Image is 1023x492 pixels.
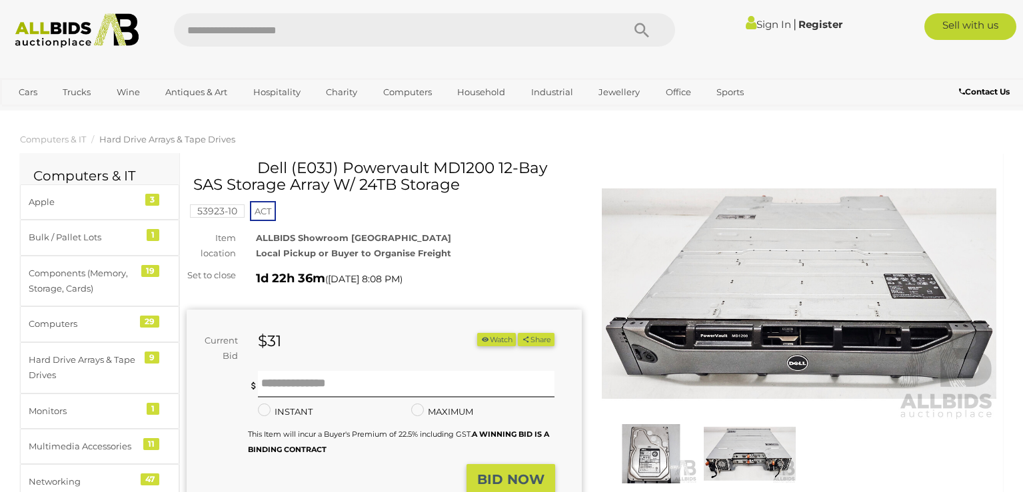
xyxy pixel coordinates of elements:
a: Contact Us [959,85,1013,99]
img: Dell (E03J) Powervault MD1200 12-Bay SAS Storage Array W/ 24TB Storage [602,166,997,421]
a: Antiques & Art [157,81,236,103]
a: 53923-10 [190,206,245,216]
a: Hard Drive Arrays & Tape Drives [99,134,235,144]
strong: Local Pickup or Buyer to Organise Freight [256,248,451,258]
a: Components (Memory, Storage, Cards) 19 [20,256,179,307]
b: Contact Us [959,87,1010,97]
div: Computers [29,316,139,332]
img: Allbids.com.au [8,13,147,48]
a: Monitors 1 [20,393,179,429]
div: Bulk / Pallet Lots [29,230,139,245]
label: INSTANT [258,404,313,419]
div: 9 [145,352,159,364]
div: Components (Memory, Storage, Cards) [29,266,139,297]
strong: $31 [258,332,281,350]
mark: 53923-10 [190,204,245,218]
div: 1 [147,403,159,415]
a: Household [449,81,514,103]
a: Hospitality [245,81,309,103]
a: Sports [708,81,752,103]
div: 47 [141,473,159,485]
a: [GEOGRAPHIC_DATA] [10,104,122,126]
h1: Dell (E03J) Powervault MD1200 12-Bay SAS Storage Array W/ 24TB Storage [193,160,578,194]
a: Multimedia Accessories 11 [20,429,179,464]
a: Sign In [746,18,791,31]
div: Apple [29,194,139,210]
span: | [793,17,796,31]
div: 3 [145,194,159,206]
a: Trucks [54,81,99,103]
button: Share [518,333,554,347]
strong: ALLBIDS Showroom [GEOGRAPHIC_DATA] [256,232,451,243]
a: Jewellery [590,81,648,103]
span: ACT [250,201,276,221]
a: Office [657,81,700,103]
a: Bulk / Pallet Lots 1 [20,220,179,255]
button: Search [608,13,675,47]
a: Wine [108,81,149,103]
div: 19 [141,265,159,277]
li: Watch this item [477,333,516,347]
div: Networking [29,474,139,489]
label: MAXIMUM [411,404,473,419]
div: Current Bid [187,333,248,364]
div: Hard Drive Arrays & Tape Drives [29,352,139,383]
small: This Item will incur a Buyer's Premium of 22.5% including GST. [248,429,549,454]
a: Computers 29 [20,306,179,342]
span: [DATE] 8:08 PM [328,273,400,285]
a: Register [798,18,842,31]
div: Multimedia Accessories [29,439,139,454]
a: Industrial [522,81,582,103]
div: Item location [177,230,246,262]
a: Apple 3 [20,184,179,220]
img: Dell (E03J) Powervault MD1200 12-Bay SAS Storage Array W/ 24TB Storage [704,424,796,483]
div: 11 [143,438,159,450]
span: ( ) [325,274,403,284]
h2: Computers & IT [33,168,166,183]
a: Cars [10,81,46,103]
strong: BID NOW [477,471,544,487]
a: Sell with us [924,13,1016,40]
a: Computers & IT [20,134,86,144]
a: Computers [375,81,441,103]
button: Watch [477,333,516,347]
a: Charity [317,81,366,103]
a: Hard Drive Arrays & Tape Drives 9 [20,342,179,393]
div: Set to close [177,268,246,283]
div: Monitors [29,403,139,419]
strong: 1d 22h 36m [256,271,325,286]
img: Dell (E03J) Powervault MD1200 12-Bay SAS Storage Array W/ 24TB Storage [605,424,697,483]
div: 29 [140,316,159,328]
div: 1 [147,229,159,241]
